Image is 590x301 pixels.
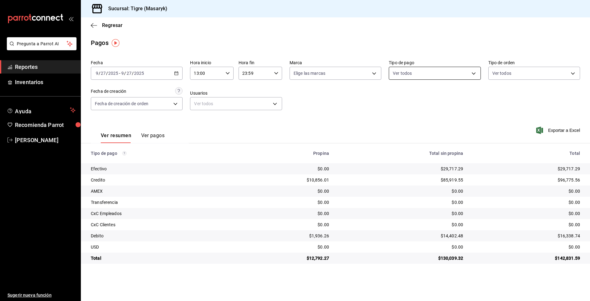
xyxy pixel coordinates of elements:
div: $0.00 [473,188,580,194]
div: Credito [91,177,230,183]
span: / [124,71,126,76]
label: Tipo de orden [488,61,580,65]
span: Elige las marcas [294,70,325,76]
span: / [99,71,100,76]
div: navigation tabs [101,133,165,143]
button: Ver resumen [101,133,131,143]
span: Inventarios [15,78,76,86]
div: Total [91,255,230,261]
label: Marca [290,61,381,65]
div: $0.00 [240,199,329,205]
input: ---- [134,71,144,76]
span: Ver todos [393,70,412,76]
div: $29,717.29 [473,166,580,172]
img: Tooltip marker [112,39,119,47]
div: $0.00 [473,199,580,205]
span: Fecha de creación de orden [95,101,148,107]
div: $0.00 [240,222,329,228]
div: $130,039.32 [339,255,463,261]
div: Propina [240,151,329,156]
button: open_drawer_menu [68,16,73,21]
button: Pregunta a Parrot AI [7,37,77,50]
div: CxC Clientes [91,222,230,228]
div: $96,775.56 [473,177,580,183]
h3: Sucursal: Tigre (Masaryk) [103,5,167,12]
div: $14,402.48 [339,233,463,239]
div: $12,792.27 [240,255,329,261]
div: $16,338.74 [473,233,580,239]
div: $0.00 [339,210,463,217]
div: $1,936.26 [240,233,329,239]
div: $0.00 [240,244,329,250]
div: Efectivo [91,166,230,172]
div: Ver todos [190,97,282,110]
span: Reportes [15,63,76,71]
div: $0.00 [473,244,580,250]
div: USD [91,244,230,250]
div: $0.00 [473,222,580,228]
div: Debito [91,233,230,239]
span: / [132,71,134,76]
div: $0.00 [339,188,463,194]
button: Ver pagos [141,133,165,143]
div: $0.00 [240,210,329,217]
div: $0.00 [473,210,580,217]
div: CxC Empleados [91,210,230,217]
label: Usuarios [190,91,282,95]
span: Regresar [102,22,123,28]
div: Pagos [91,38,109,47]
button: Regresar [91,22,123,28]
label: Tipo de pago [389,61,481,65]
div: $0.00 [339,199,463,205]
div: $29,717.29 [339,166,463,172]
label: Fecha [91,61,183,65]
div: AMEX [91,188,230,194]
div: Total sin propina [339,151,463,156]
div: $0.00 [240,188,329,194]
label: Hora fin [239,61,282,65]
div: $0.00 [339,244,463,250]
div: $10,856.01 [240,177,329,183]
span: Ver todos [492,70,511,76]
div: $0.00 [339,222,463,228]
span: - [119,71,120,76]
svg: Los pagos realizados con Pay y otras terminales son montos brutos. [122,151,127,155]
button: Exportar a Excel [537,127,580,134]
div: Tipo de pago [91,151,230,156]
span: Pregunta a Parrot AI [17,41,67,47]
span: Recomienda Parrot [15,121,76,129]
a: Pregunta a Parrot AI [4,45,77,52]
input: -- [121,71,124,76]
input: -- [126,71,132,76]
span: Sugerir nueva función [7,292,76,299]
input: ---- [108,71,118,76]
label: Hora inicio [190,61,234,65]
div: Fecha de creación [91,88,126,95]
div: $85,919.55 [339,177,463,183]
span: Ayuda [15,106,67,114]
input: -- [95,71,99,76]
div: Total [473,151,580,156]
div: $0.00 [240,166,329,172]
span: [PERSON_NAME] [15,136,76,144]
div: $142,831.59 [473,255,580,261]
span: / [106,71,108,76]
input: -- [100,71,106,76]
div: Transferencia [91,199,230,205]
